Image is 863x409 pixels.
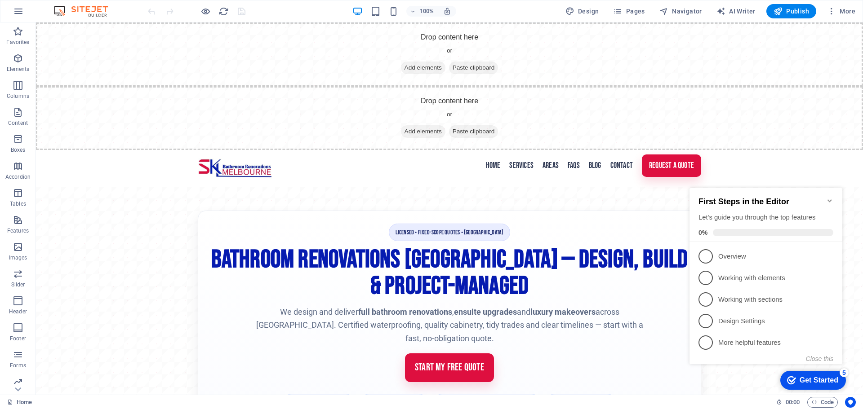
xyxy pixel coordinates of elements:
[532,136,544,150] a: FAQs
[365,103,409,115] span: Add elements
[4,92,156,114] li: Working with elements
[406,6,438,17] button: 100%
[574,136,597,150] a: Contact
[218,6,229,17] i: Reload page
[94,196,160,215] div: Get Started 5 items remaining, 0% complete
[5,173,31,180] p: Accordion
[8,119,28,127] p: Content
[200,6,211,17] button: Click here to leave preview mode and continue editing
[776,397,800,408] h6: Session time
[766,4,816,18] button: Publish
[553,136,565,150] a: Blog
[656,4,706,18] button: Navigator
[353,201,475,219] span: Licensed • Fixed-scope Quotes • [GEOGRAPHIC_DATA]
[7,227,29,234] p: Features
[322,285,416,294] strong: full bathroom renovations
[13,22,147,31] h2: First Steps in the Editor
[13,38,147,47] div: Let's guide you through the top features
[10,362,26,369] p: Forms
[369,331,458,360] a: Start My Free Quote
[7,66,30,73] p: Elements
[9,308,27,315] p: Header
[154,193,163,202] div: 5
[811,397,834,408] span: Code
[420,6,434,17] h6: 100%
[713,4,759,18] button: AI Writer
[807,397,838,408] button: Code
[716,7,756,16] span: AI Writer
[565,7,599,16] span: Design
[823,4,859,18] button: More
[413,103,463,115] span: Paste clipboard
[786,397,800,408] span: 00 00
[162,136,236,156] img: SKL Bathroom Renovations Melbourne
[443,7,451,15] i: On resize automatically adjust zoom level to fit chosen device.
[507,136,523,150] a: Areas
[413,39,463,52] span: Paste clipboard
[4,135,156,157] li: Design Settings
[450,132,665,160] nav: Main navigation
[774,7,809,16] span: Publish
[171,224,656,277] h1: Bathroom Renovations [GEOGRAPHIC_DATA] — Design, Build & Project-Managed
[450,136,465,150] a: Home
[792,399,793,405] span: :
[52,6,119,17] img: Editor Logo
[4,157,156,178] li: More helpful features
[418,285,481,294] strong: ensuite upgrades
[32,120,140,129] p: Working with sections
[11,146,26,154] p: Boxes
[324,371,392,390] span: Insured
[32,77,140,86] p: Overview
[11,281,25,288] p: Slider
[10,200,26,207] p: Tables
[32,163,140,172] p: More helpful features
[32,141,140,151] p: Design Settings
[609,4,648,18] button: Pages
[9,254,27,261] p: Images
[397,371,505,390] span: Waterproofing Certified
[7,92,29,100] p: Columns
[7,397,32,408] a: Click to cancel selection. Double-click to open Pages
[114,201,152,209] div: Get Started
[6,39,29,46] p: Favorites
[494,285,560,294] strong: luxury makeovers
[827,7,855,16] span: More
[606,132,665,154] a: Request a Quote
[120,180,147,187] button: Close this
[613,7,645,16] span: Pages
[32,98,140,108] p: Working with elements
[246,371,319,390] span: Licensed
[218,6,229,17] button: reload
[562,4,603,18] button: Design
[845,397,856,408] button: Usercentrics
[13,54,27,61] span: 0%
[4,70,156,92] li: Overview
[659,7,702,16] span: Navigator
[562,4,603,18] div: Design (Ctrl+Alt+Y)
[216,283,611,323] p: We design and deliver , and across [GEOGRAPHIC_DATA]. Certified waterproofing, quality cabinetry,...
[4,114,156,135] li: Working with sections
[10,335,26,342] p: Footer
[509,371,581,390] span: On-Time
[473,136,498,150] a: Services
[365,39,409,52] span: Add elements
[140,22,147,29] div: Minimize checklist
